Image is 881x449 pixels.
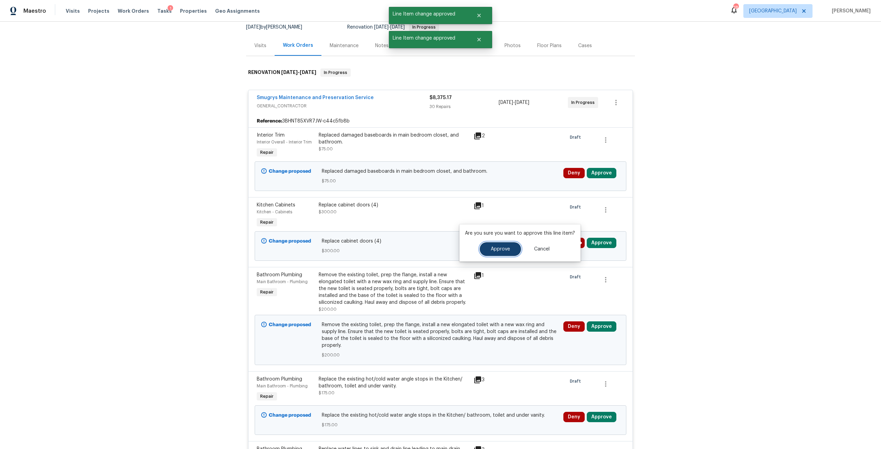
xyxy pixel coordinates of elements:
[515,100,529,105] span: [DATE]
[257,289,276,296] span: Repair
[257,393,276,400] span: Repair
[829,8,871,14] span: [PERSON_NAME]
[246,25,261,30] span: [DATE]
[563,321,585,332] button: Deny
[733,4,738,11] div: 18
[537,42,562,49] div: Floor Plans
[257,280,308,284] span: Main Bathroom - Plumbing
[570,204,584,211] span: Draft
[319,210,337,214] span: $300.00
[66,8,80,14] span: Visits
[254,42,266,49] div: Visits
[347,25,439,30] span: Renovation
[215,8,260,14] span: Geo Assignments
[257,219,276,226] span: Repair
[257,133,285,138] span: Interior Trim
[319,391,335,395] span: $175.00
[578,42,592,49] div: Cases
[474,202,500,210] div: 1
[319,132,469,146] div: Replaced damaged baseboards in main bedroom closet, and bathroom.
[571,99,597,106] span: In Progress
[257,149,276,156] span: Repair
[468,9,490,22] button: Close
[248,115,633,127] div: 3BHNT85XVR7JW-c44c5fb8b
[375,42,389,49] div: Notes
[474,376,500,384] div: 3
[300,70,316,75] span: [DATE]
[322,412,560,419] span: Replace the existing hot/cold water angle stops in the Kitchen/ bathroom, toilet and under vanity.
[257,95,374,100] a: Smugrys Maintenance and Preservation Service
[322,321,560,349] span: Remove the existing toilet, prep the flange, install a new elongated toilet with a new wax ring a...
[429,103,499,110] div: 30 Repairs
[319,147,333,151] span: $75.00
[563,412,585,422] button: Deny
[474,271,500,280] div: 1
[374,25,405,30] span: -
[587,321,616,332] button: Approve
[157,9,172,13] span: Tasks
[429,95,452,100] span: $8,375.17
[587,238,616,248] button: Approve
[319,376,469,389] div: Replace the existing hot/cold water angle stops in the Kitchen/ bathroom, toilet and under vanity.
[319,271,469,306] div: Remove the existing toilet, prep the flange, install a new elongated toilet with a new wax ring a...
[499,99,529,106] span: -
[257,377,302,382] span: Bathroom Plumbing
[322,238,560,245] span: Replace cabinet doors (4)
[322,178,560,184] span: $75.00
[257,210,292,214] span: Kitchen - Cabinets
[319,202,469,209] div: Replace cabinet doors (4)
[257,203,295,207] span: Kitchen Cabinets
[491,247,510,252] span: Approve
[246,23,310,31] div: by [PERSON_NAME]
[257,384,308,388] span: Main Bathroom - Plumbing
[321,69,350,76] span: In Progress
[523,242,561,256] button: Cancel
[389,31,468,45] span: Line Item change approved
[269,169,311,174] b: Change proposed
[269,413,311,418] b: Change proposed
[322,247,560,254] span: $300.00
[390,25,405,30] span: [DATE]
[322,421,560,428] span: $175.00
[389,7,468,21] span: Line Item change approved
[749,8,797,14] span: [GEOGRAPHIC_DATA]
[587,412,616,422] button: Approve
[322,168,560,175] span: Replaced damaged baseboards in main bedroom closet, and bathroom.
[374,25,389,30] span: [DATE]
[330,42,359,49] div: Maintenance
[570,274,584,280] span: Draft
[570,378,584,385] span: Draft
[118,8,149,14] span: Work Orders
[563,168,585,178] button: Deny
[281,70,316,75] span: -
[88,8,109,14] span: Projects
[587,168,616,178] button: Approve
[269,239,311,244] b: Change proposed
[246,62,635,84] div: RENOVATION [DATE]-[DATE]In Progress
[319,307,337,311] span: $200.00
[410,25,438,29] span: In Progress
[281,70,298,75] span: [DATE]
[23,8,46,14] span: Maestro
[168,5,173,12] div: 1
[257,140,312,144] span: Interior Overall - Interior Trim
[499,100,513,105] span: [DATE]
[505,42,521,49] div: Photos
[283,42,313,49] div: Work Orders
[257,103,429,109] span: GENERAL_CONTRACTOR
[480,242,521,256] button: Approve
[248,68,316,77] h6: RENOVATION
[257,272,302,277] span: Bathroom Plumbing
[465,230,575,237] p: Are you sure you want to approve this line item?
[570,134,584,141] span: Draft
[534,247,550,252] span: Cancel
[468,33,490,46] button: Close
[257,118,282,125] b: Reference:
[322,352,560,359] span: $200.00
[474,132,500,140] div: 2
[180,8,207,14] span: Properties
[269,322,311,327] b: Change proposed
